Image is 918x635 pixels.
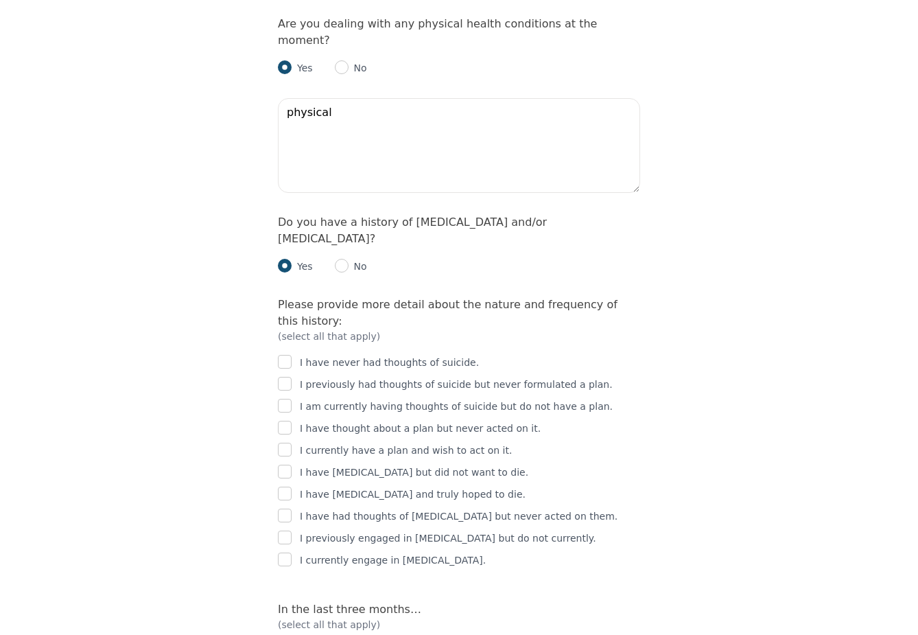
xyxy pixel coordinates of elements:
[349,259,367,273] p: No
[300,376,613,393] p: I previously had thoughts of suicide but never formulated a plan.
[292,61,313,75] p: Yes
[278,17,597,47] label: Are you dealing with any physical health conditions at the moment?
[278,618,640,632] p: (select all that apply)
[278,216,547,245] label: Do you have a history of [MEDICAL_DATA] and/or [MEDICAL_DATA]?
[300,530,596,546] p: I previously engaged in [MEDICAL_DATA] but do not currently.
[300,420,541,437] p: I have thought about a plan but never acted on it.
[300,552,486,568] p: I currently engage in [MEDICAL_DATA].
[278,330,640,343] p: (select all that apply)
[300,508,617,524] p: I have had thoughts of [MEDICAL_DATA] but never acted on them.
[300,398,613,415] p: I am currently having thoughts of suicide but do not have a plan.
[300,486,526,503] p: I have [MEDICAL_DATA] and truly hoped to die.
[278,298,617,327] label: Please provide more detail about the nature and frequency of this history:
[349,61,367,75] p: No
[300,464,528,481] p: I have [MEDICAL_DATA] but did not want to die.
[300,442,512,459] p: I currently have a plan and wish to act on it.
[292,259,313,273] p: Yes
[300,354,479,371] p: I have never had thoughts of suicide.
[278,98,640,193] textarea: physical
[278,603,421,616] label: In the last three months…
